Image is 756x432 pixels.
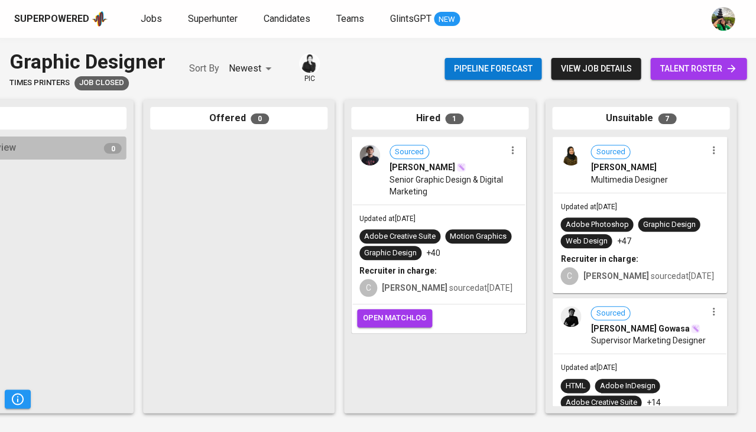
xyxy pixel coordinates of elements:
[552,107,729,130] div: Unsuitable
[74,76,129,90] div: Job already placed by Glints
[299,53,320,84] div: pic
[560,203,617,211] span: Updated at [DATE]
[643,219,695,230] div: Graphic Design
[590,161,656,173] span: [PERSON_NAME]
[565,381,585,392] div: HTML
[229,58,275,80] div: Newest
[560,61,631,76] span: view job details
[590,174,667,186] span: Multimedia Designer
[583,271,713,281] span: sourced at [DATE]
[229,61,261,76] p: Newest
[591,308,630,319] span: Sourced
[434,14,460,25] span: NEW
[450,231,507,242] div: Motion Graphics
[141,13,162,24] span: Jobs
[583,271,648,281] b: [PERSON_NAME]
[590,323,689,334] span: [PERSON_NAME] Gowasa
[74,77,129,89] span: Job Closed
[646,397,660,408] p: +14
[445,113,463,124] span: 1
[9,77,70,89] span: Times Printers
[444,58,541,80] button: Pipeline forecast
[390,12,460,27] a: GlintsGPT NEW
[251,113,269,124] span: 0
[560,267,578,285] div: C
[188,13,238,24] span: Superhunter
[390,147,429,158] span: Sourced
[658,113,676,124] span: 7
[336,13,364,24] span: Teams
[551,58,641,80] button: view job details
[599,381,655,392] div: Adobe InDesign
[92,10,108,28] img: app logo
[359,145,380,165] img: 684a32cf5ee6741656dac7508587f4f2.jpg
[336,12,366,27] a: Teams
[359,215,416,223] span: Updated at [DATE]
[560,306,581,327] img: 66bb0af290927324b4cd23356aad1344.jpeg
[351,107,528,130] div: Hired
[363,311,426,325] span: open matchlog
[141,12,164,27] a: Jobs
[390,13,431,24] span: GlintsGPT
[104,143,122,154] span: 0
[14,10,108,28] a: Superpoweredapp logo
[382,283,447,293] b: [PERSON_NAME]
[300,54,319,73] img: medwi@glints.com
[426,247,440,259] p: +40
[364,231,436,242] div: Adobe Creative Suite
[560,145,581,165] img: 8ee302c1e85a5e95f301dcb335feaaa7.jpg
[9,47,166,76] div: Graphic Designer
[390,174,505,197] span: Senior Graphic Design & Digital Marketing
[150,107,327,130] div: Offered
[560,363,617,372] span: Updated at [DATE]
[382,283,512,293] span: sourced at [DATE]
[359,279,377,297] div: C
[560,254,638,264] b: Recruiter in charge:
[456,163,466,172] img: magic_wand.svg
[617,235,631,247] p: +47
[5,389,31,408] button: Pipeline Triggers
[565,219,628,230] div: Adobe Photoshop
[189,61,219,76] p: Sort By
[357,309,432,327] button: open matchlog
[14,12,89,26] div: Superpowered
[591,147,630,158] span: Sourced
[565,236,607,247] div: Web Design
[359,266,437,275] b: Recruiter in charge:
[660,61,737,76] span: talent roster
[650,58,747,80] a: talent roster
[711,7,735,31] img: eva@glints.com
[690,324,700,333] img: magic_wand.svg
[364,248,417,259] div: Graphic Design
[590,334,705,346] span: Supervisor Marketing Designer
[264,13,310,24] span: Candidates
[188,12,240,27] a: Superhunter
[264,12,313,27] a: Candidates
[565,397,637,408] div: Adobe Creative Suite
[390,161,455,173] span: [PERSON_NAME]
[454,61,532,76] span: Pipeline forecast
